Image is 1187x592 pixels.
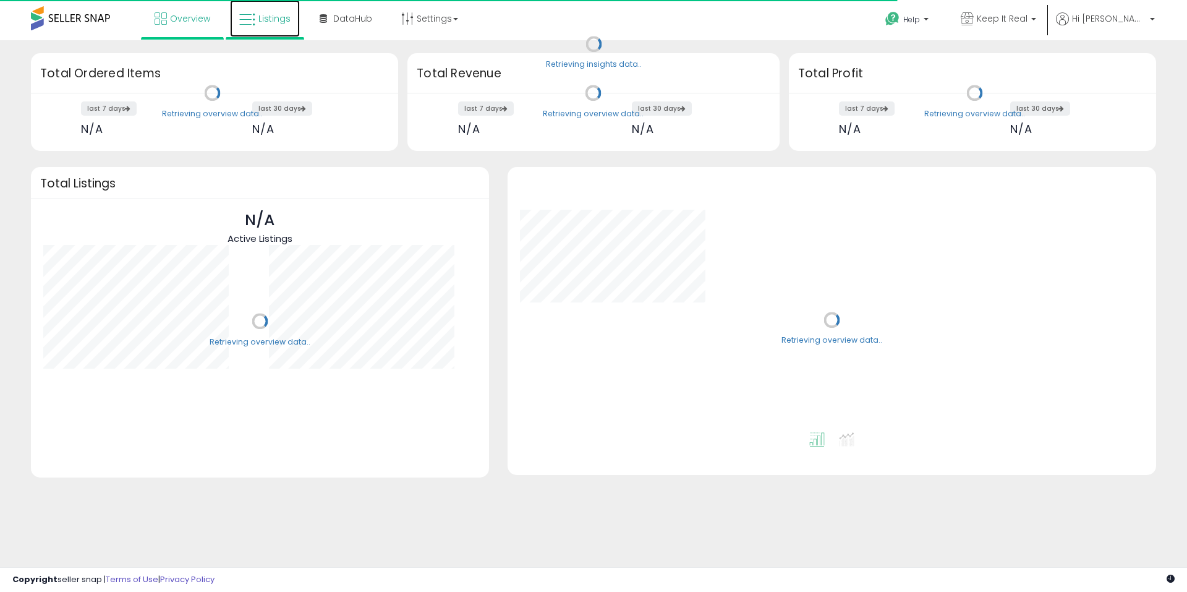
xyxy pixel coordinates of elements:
[1072,12,1146,25] span: Hi [PERSON_NAME]
[258,12,291,25] span: Listings
[903,14,920,25] span: Help
[781,335,882,346] div: Retrieving overview data..
[977,12,1027,25] span: Keep It Real
[210,337,310,348] div: Retrieving overview data..
[543,108,644,119] div: Retrieving overview data..
[333,12,372,25] span: DataHub
[170,12,210,25] span: Overview
[875,2,941,40] a: Help
[1056,12,1155,40] a: Hi [PERSON_NAME]
[162,108,263,119] div: Retrieving overview data..
[885,11,900,27] i: Get Help
[924,108,1025,119] div: Retrieving overview data..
